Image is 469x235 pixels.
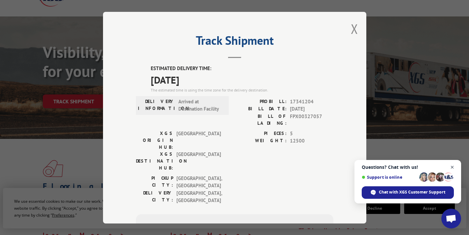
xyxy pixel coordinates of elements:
div: Open chat [441,209,461,228]
label: BILL DATE: [235,105,287,113]
div: The estimated time is using the time zone for the delivery destination. [151,87,333,93]
label: WEIGHT: [235,137,287,145]
label: XGS DESTINATION HUB: [136,150,173,171]
span: Arrived at Destination Facility [178,98,223,113]
span: 17341204 [290,98,333,105]
label: DELIVERY CITY: [136,189,173,204]
span: [DATE] [151,72,333,87]
span: Chat with XGS Customer Support [379,189,445,195]
span: Close chat [448,163,456,171]
label: ESTIMATED DELIVERY TIME: [151,65,333,72]
label: PICKUP CITY: [136,174,173,189]
span: [GEOGRAPHIC_DATA] , [GEOGRAPHIC_DATA] [176,189,221,204]
span: Questions? Chat with us! [362,165,454,170]
div: Subscribe to alerts [144,222,326,231]
span: 12500 [290,137,333,145]
h2: Track Shipment [136,36,333,48]
span: FPX00327057 [290,113,333,126]
label: BILL OF LADING: [235,113,287,126]
span: [GEOGRAPHIC_DATA] [176,130,221,150]
span: [GEOGRAPHIC_DATA] [176,150,221,171]
span: Support is online [362,175,417,180]
button: Close modal [351,20,358,38]
div: Chat with XGS Customer Support [362,186,454,199]
span: [GEOGRAPHIC_DATA] , [GEOGRAPHIC_DATA] [176,174,221,189]
label: PIECES: [235,130,287,137]
label: XGS ORIGIN HUB: [136,130,173,150]
span: 5 [290,130,333,137]
label: PROBILL: [235,98,287,105]
label: DELIVERY INFORMATION: [138,98,175,113]
span: [DATE] [290,105,333,113]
